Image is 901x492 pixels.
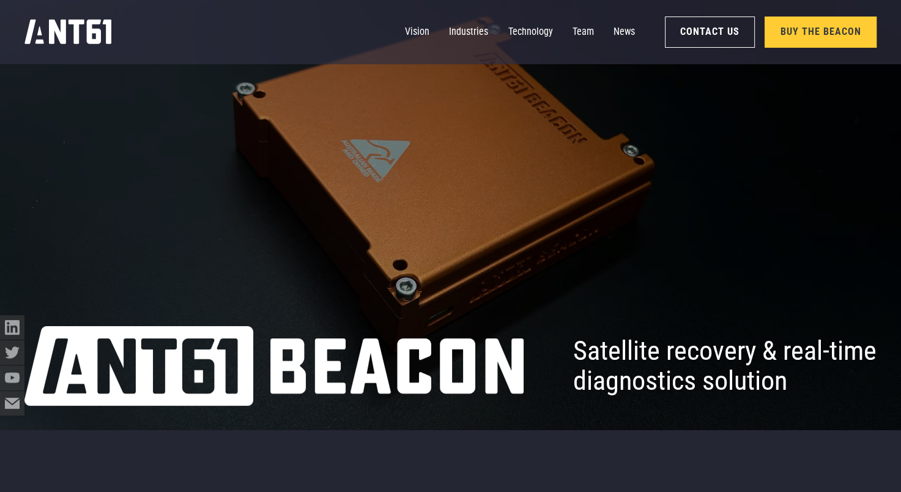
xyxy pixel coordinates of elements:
[508,20,553,44] a: Technology
[573,366,787,396] span: diagnostics solution
[665,17,755,47] a: Contact Us
[24,15,112,48] a: home
[573,336,877,366] span: Satellite recovery & real-time
[614,20,635,44] a: News
[573,20,594,44] a: Team
[765,17,877,47] a: Buy the Beacon
[449,20,488,44] a: Industries
[405,20,429,44] a: Vision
